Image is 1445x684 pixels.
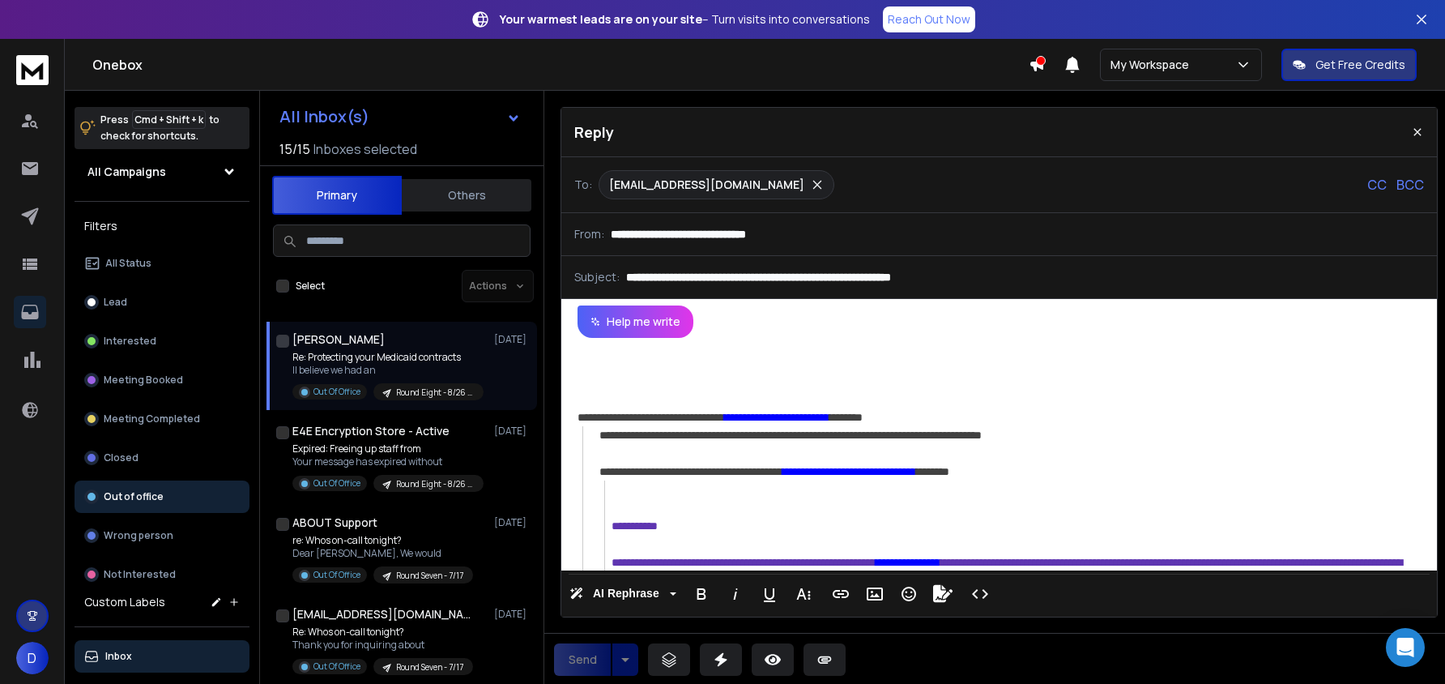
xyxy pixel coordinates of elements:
h3: Inboxes selected [313,139,417,159]
p: Not Interested [104,568,176,581]
p: [DATE] [494,425,531,438]
button: Code View [965,578,995,610]
h3: Filters [75,215,249,237]
p: re: Whos on-call tonight? [292,534,473,547]
button: D [16,642,49,674]
p: [DATE] [494,608,531,621]
p: [DATE] [494,516,531,529]
button: Lead [75,286,249,318]
button: Interested [75,325,249,357]
p: Wrong person [104,529,173,542]
h1: Onebox [92,55,1029,75]
p: Subject: [574,269,620,285]
p: Round Eight - 8/26 (Medicaid Compliance) [396,478,474,490]
p: Out Of Office [313,660,360,673]
h1: [EMAIL_ADDRESS][DOMAIN_NAME] [292,606,471,622]
h1: ABOUT Support [292,515,377,531]
h1: All Inbox(s) [279,109,369,125]
p: Meeting Booked [104,374,183,387]
button: More Text [788,578,819,610]
p: To: [574,177,592,193]
p: Get Free Credits [1315,57,1405,73]
img: logo [16,55,49,85]
button: Italic (⌘I) [720,578,751,610]
p: Out Of Office [313,386,360,398]
p: [EMAIL_ADDRESS][DOMAIN_NAME] [609,177,804,193]
p: My Workspace [1110,57,1196,73]
button: Out of office [75,481,249,513]
p: Dear [PERSON_NAME], We would [292,547,473,560]
p: Thank you for inquiring about [292,639,473,652]
p: Inbox [105,650,132,663]
span: AI Rephrase [590,587,663,601]
h1: [PERSON_NAME] [292,331,385,348]
p: Reach Out Now [888,11,970,28]
button: Others [402,177,531,213]
p: Out Of Office [313,477,360,489]
strong: Your warmest leads are on your site [500,11,702,27]
p: BCC [1396,175,1424,195]
p: Interested [104,335,156,348]
button: Inbox [75,640,249,673]
h1: All Campaigns [87,164,166,180]
button: Bold (⌘B) [686,578,717,610]
p: Lead [104,296,127,309]
span: 15 / 15 [279,139,310,159]
p: Round Seven - 7/17 [396,661,463,673]
button: Closed [75,442,249,474]
button: Meeting Booked [75,364,249,396]
p: Re: Whos on-call tonight? [292,626,473,639]
p: Press to check for shortcuts. [100,112,220,144]
button: Not Interested [75,558,249,591]
button: Help me write [578,306,693,338]
p: Out Of Office [313,569,360,581]
button: AI Rephrase [566,578,680,610]
div: Open Intercom Messenger [1386,628,1425,667]
h3: Custom Labels [84,594,165,610]
p: Closed [104,451,139,464]
button: All Campaigns [75,156,249,188]
p: [DATE] [494,333,531,346]
label: Select [296,280,325,293]
p: Round Seven - 7/17 [396,570,463,582]
button: Emoticons [893,578,924,610]
p: Reply [574,121,614,143]
p: Expired: Freeing up staff from [292,442,484,455]
p: II believe we had an [292,364,484,377]
p: Out of office [104,490,164,503]
p: Re: Protecting your Medicaid contracts [292,351,484,364]
button: Meeting Completed [75,403,249,435]
button: Get Free Credits [1281,49,1417,81]
p: – Turn visits into conversations [500,11,870,28]
a: Reach Out Now [883,6,975,32]
button: Wrong person [75,519,249,552]
button: Insert Image (⌘P) [859,578,890,610]
p: Your message has expired without [292,455,484,468]
p: Meeting Completed [104,413,200,425]
button: Underline (⌘U) [754,578,785,610]
button: Insert Link (⌘K) [825,578,856,610]
p: CC [1367,175,1387,195]
p: Round Eight - 8/26 (Medicaid Compliance) [396,387,474,399]
button: Signature [927,578,958,610]
span: Cmd + Shift + k [132,110,206,129]
h1: E4E Encryption Store - Active [292,423,450,439]
button: Primary [272,176,402,215]
button: All Inbox(s) [266,100,534,133]
p: From: [574,226,604,242]
p: All Status [105,257,151,270]
button: All Status [75,247,249,280]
